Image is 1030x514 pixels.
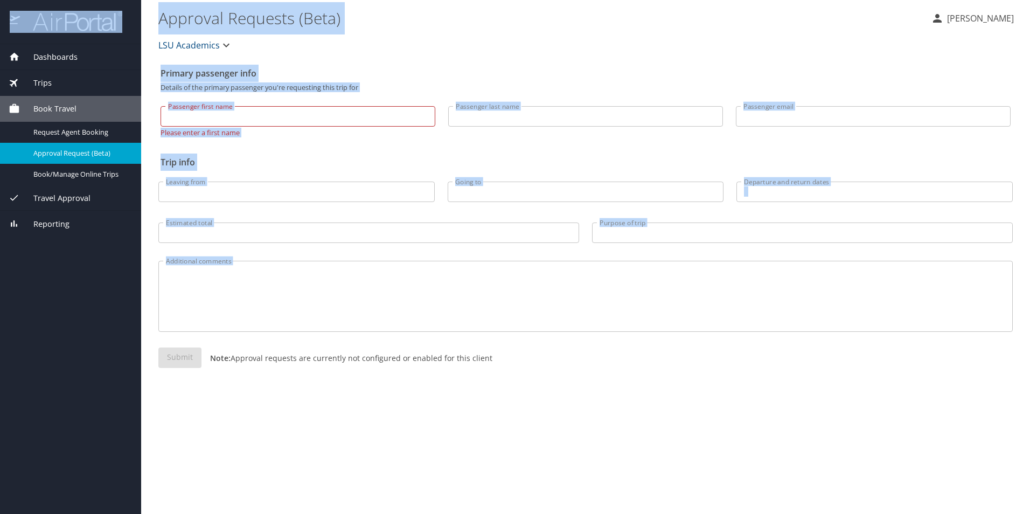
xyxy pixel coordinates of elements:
button: [PERSON_NAME] [927,9,1018,28]
span: Book Travel [20,103,76,115]
p: [PERSON_NAME] [944,12,1014,25]
span: Travel Approval [20,192,91,204]
span: Dashboards [20,51,78,63]
span: Approval Request (Beta) [33,148,128,158]
img: airportal-logo.png [21,11,122,32]
h1: Approval Requests (Beta) [158,1,922,34]
p: Approval requests are currently not configured or enabled for this client [201,352,492,364]
button: LSU Academics [154,34,237,56]
span: LSU Academics [158,38,220,53]
h2: Trip info [161,154,1011,171]
p: Details of the primary passenger you're requesting this trip for [161,84,1011,91]
h2: Primary passenger info [161,65,1011,82]
p: Please enter a first name [161,127,435,136]
span: Reporting [20,218,69,230]
span: Trips [20,77,52,89]
strong: Note: [210,353,231,363]
span: Request Agent Booking [33,127,128,137]
span: Book/Manage Online Trips [33,169,128,179]
img: icon-airportal.png [10,11,21,32]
